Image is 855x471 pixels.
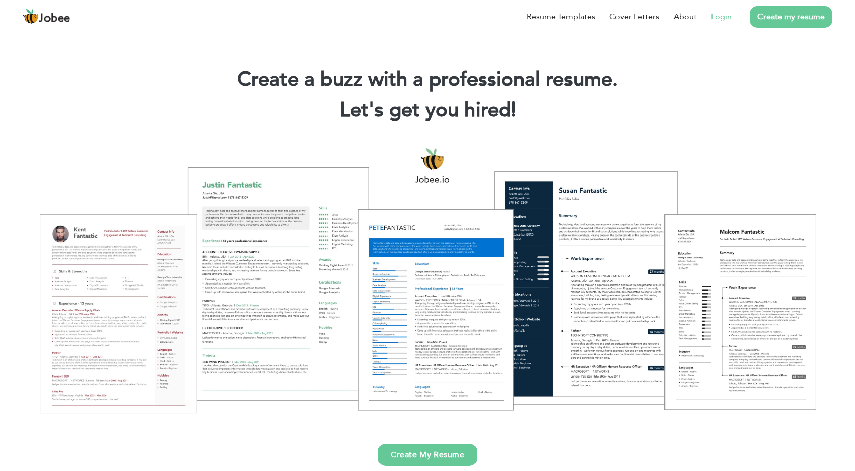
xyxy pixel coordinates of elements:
a: Resume Templates [527,11,595,23]
a: Create my resume [750,6,832,28]
a: Login [711,11,732,23]
h2: Let's [15,97,840,123]
span: get you hired! [389,96,516,124]
a: Jobee [23,9,70,25]
img: jobee.io [23,9,39,25]
h1: Create a buzz with a professional resume. [15,67,840,93]
a: About [674,11,697,23]
span: Jobee [39,13,70,24]
a: Create My Resume [378,444,477,466]
a: Cover Letters [609,11,659,23]
span: | [511,96,516,124]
